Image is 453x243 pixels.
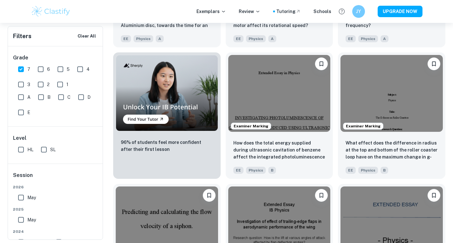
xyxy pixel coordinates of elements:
a: Examiner MarkingBookmarkWhat effect does the difference in radius at the top and bottom of the ro... [338,52,445,179]
span: EE [346,167,356,174]
span: Examiner Marking [343,123,383,129]
button: Help and Feedback [336,6,347,17]
span: EE [233,167,244,174]
span: 1 [66,81,68,88]
span: HL [27,146,33,153]
span: EE [121,35,131,42]
span: EE [233,35,244,42]
button: Bookmark [203,189,216,202]
span: Physics [246,167,266,174]
button: Bookmark [315,57,328,70]
span: 2024 [13,229,98,234]
span: SL [50,146,56,153]
span: 5 [67,66,70,73]
h6: JY [355,8,362,15]
span: A [268,35,276,42]
span: May [27,216,36,223]
p: How does the total energy supplied during ultrasonic cavitation of benzene affect the integrated ... [233,139,326,161]
span: A [381,35,388,42]
button: Clear All [76,31,98,41]
span: Physics [358,167,378,174]
span: 2026 [13,184,98,190]
button: Bookmark [315,189,328,202]
span: May [27,194,36,201]
span: B [47,94,51,101]
span: Examiner Marking [231,123,271,129]
span: Physics [358,35,378,42]
span: A [27,94,31,101]
button: Bookmark [428,189,440,202]
img: Physics EE example thumbnail: How does the total energy supplied durin [228,55,331,132]
span: Physics [246,35,266,42]
span: B [381,167,388,174]
img: Thumbnail [116,55,218,131]
span: B [268,167,276,174]
h6: Filters [13,32,31,41]
span: D [87,94,91,101]
p: 96% of students feel more confident after their first lesson [121,139,213,153]
span: A [156,35,164,42]
span: 4 [86,66,90,73]
p: What effect does the difference in radius at the top and bottom of the roller coaster loop have o... [346,139,438,161]
h6: Level [13,134,98,142]
p: Review [239,8,260,15]
span: EE [346,35,356,42]
span: 6 [47,66,50,73]
span: C [67,94,71,101]
span: Physics [134,35,153,42]
img: Physics EE example thumbnail: What effect does the difference in radiu [340,55,443,132]
a: Thumbnail96% of students feel more confident after their first lesson [113,52,221,179]
p: Exemplars [196,8,226,15]
span: 7 [27,66,30,73]
span: 3 [27,81,30,88]
span: 2 [47,81,50,88]
a: Schools [313,8,331,15]
span: 2025 [13,206,98,212]
h6: Session [13,172,98,184]
img: Clastify logo [31,5,71,18]
span: E [27,109,30,116]
a: Examiner MarkingBookmarkHow does the total energy supplied during ultrasonic cavitation of benzen... [226,52,333,179]
button: Bookmark [428,57,440,70]
h6: Grade [13,54,98,62]
button: JY [352,5,365,18]
button: UPGRADE NOW [378,6,422,17]
a: Tutoring [276,8,301,15]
